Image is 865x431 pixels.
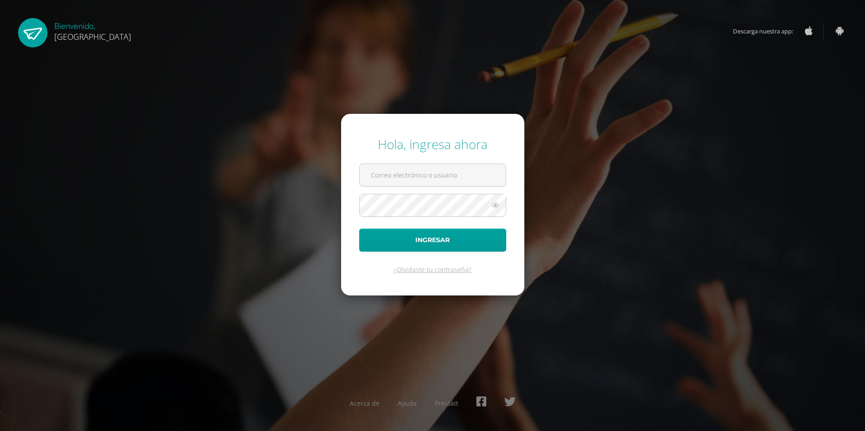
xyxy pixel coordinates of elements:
[350,399,380,408] a: Acerca de
[360,164,506,186] input: Correo electrónico o usuario
[435,399,458,408] a: Presskit
[398,399,417,408] a: Ayuda
[394,265,471,274] a: ¿Olvidaste tu contraseña?
[54,18,131,42] div: Bienvenido,
[359,136,506,153] div: Hola, ingresa ahora
[359,229,506,252] button: Ingresar
[733,23,802,40] span: Descarga nuestra app:
[54,31,131,42] span: [GEOGRAPHIC_DATA]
